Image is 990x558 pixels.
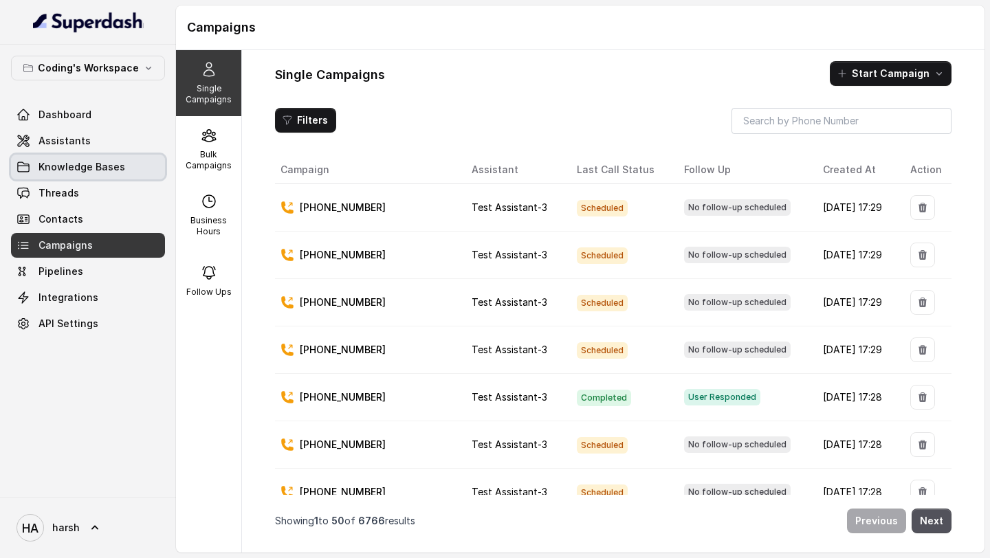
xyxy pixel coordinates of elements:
[300,438,386,451] p: [PHONE_NUMBER]
[11,129,165,153] a: Assistants
[181,83,236,105] p: Single Campaigns
[812,156,899,184] th: Created At
[472,296,547,308] span: Test Assistant-3
[300,201,386,214] p: [PHONE_NUMBER]
[472,201,547,213] span: Test Assistant-3
[812,326,899,374] td: [DATE] 17:29
[11,181,165,205] a: Threads
[300,295,386,309] p: [PHONE_NUMBER]
[38,238,93,252] span: Campaigns
[577,342,628,359] span: Scheduled
[300,343,386,357] p: [PHONE_NUMBER]
[472,391,547,403] span: Test Assistant-3
[11,56,165,80] button: Coding's Workspace
[684,436,791,453] span: No follow-up scheduled
[11,102,165,127] a: Dashboard
[275,514,415,528] p: Showing to of results
[275,156,461,184] th: Campaign
[566,156,673,184] th: Last Call Status
[33,11,144,33] img: light.svg
[684,484,791,500] span: No follow-up scheduled
[812,184,899,232] td: [DATE] 17:29
[11,509,165,547] a: harsh
[472,438,547,450] span: Test Assistant-3
[577,295,628,311] span: Scheduled
[275,500,951,542] nav: Pagination
[358,515,385,526] span: 6766
[11,311,165,336] a: API Settings
[38,160,125,174] span: Knowledge Bases
[38,60,139,76] p: Coding's Workspace
[22,521,38,535] text: HA
[11,285,165,310] a: Integrations
[673,156,812,184] th: Follow Up
[899,156,951,184] th: Action
[684,294,791,311] span: No follow-up scheduled
[38,134,91,148] span: Assistants
[300,485,386,499] p: [PHONE_NUMBER]
[577,247,628,264] span: Scheduled
[684,199,791,216] span: No follow-up scheduled
[577,437,628,454] span: Scheduled
[461,156,566,184] th: Assistant
[847,509,906,533] button: Previous
[38,317,98,331] span: API Settings
[275,108,336,133] button: Filters
[812,469,899,516] td: [DATE] 17:28
[11,155,165,179] a: Knowledge Bases
[11,207,165,232] a: Contacts
[52,521,80,535] span: harsh
[186,287,232,298] p: Follow Ups
[577,484,628,501] span: Scheduled
[331,515,344,526] span: 50
[181,215,236,237] p: Business Hours
[472,249,547,260] span: Test Assistant-3
[472,486,547,498] span: Test Assistant-3
[812,421,899,469] td: [DATE] 17:28
[11,259,165,284] a: Pipelines
[577,390,631,406] span: Completed
[11,233,165,258] a: Campaigns
[684,389,760,405] span: User Responded
[472,344,547,355] span: Test Assistant-3
[38,265,83,278] span: Pipelines
[38,108,91,122] span: Dashboard
[830,61,951,86] button: Start Campaign
[577,200,628,216] span: Scheduled
[38,212,83,226] span: Contacts
[181,149,236,171] p: Bulk Campaigns
[300,390,386,404] p: [PHONE_NUMBER]
[684,247,791,263] span: No follow-up scheduled
[731,108,951,134] input: Search by Phone Number
[275,64,385,86] h1: Single Campaigns
[812,374,899,421] td: [DATE] 17:28
[684,342,791,358] span: No follow-up scheduled
[300,248,386,262] p: [PHONE_NUMBER]
[812,279,899,326] td: [DATE] 17:29
[314,515,318,526] span: 1
[912,509,951,533] button: Next
[812,232,899,279] td: [DATE] 17:29
[38,186,79,200] span: Threads
[187,16,973,38] h1: Campaigns
[38,291,98,304] span: Integrations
